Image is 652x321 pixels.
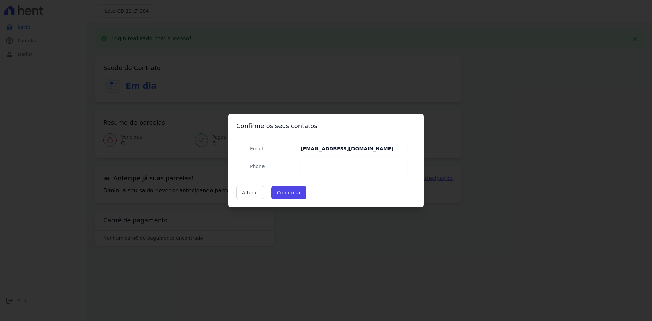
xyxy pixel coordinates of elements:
[271,186,307,199] button: Confirmar
[301,146,393,151] strong: [EMAIL_ADDRESS][DOMAIN_NAME]
[236,186,264,199] a: Alterar
[250,164,265,169] span: translation missing: pt-BR.public.contracts.modal.confirmation.phone
[250,146,263,151] span: translation missing: pt-BR.public.contracts.modal.confirmation.email
[236,122,416,130] h3: Confirme os seus contatos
